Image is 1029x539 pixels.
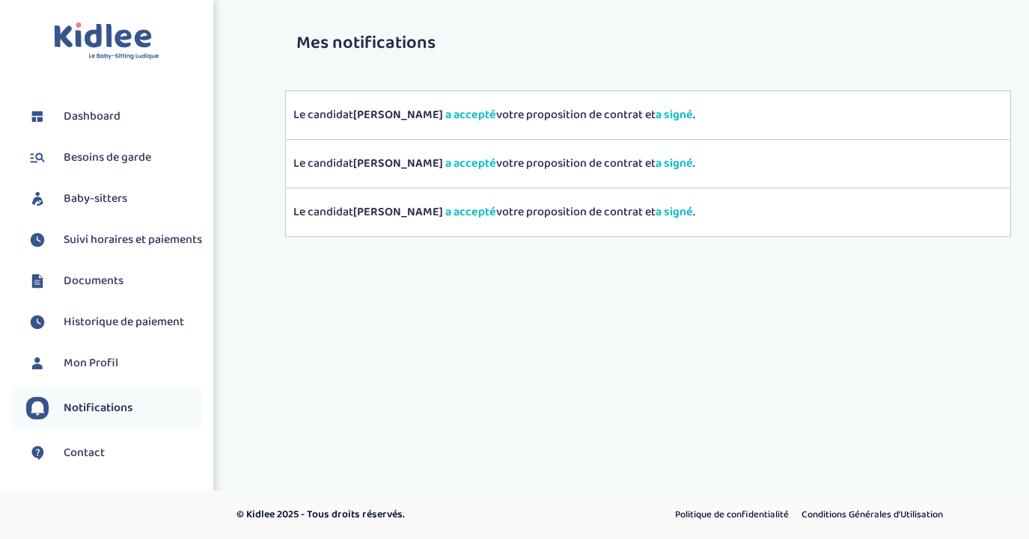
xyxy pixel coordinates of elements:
[26,397,49,419] img: notification.svg
[445,105,496,124] strong: a accepté
[26,105,49,128] img: dashboard.svg
[64,190,127,208] span: Baby-sitters
[656,105,693,124] strong: a signé
[64,149,151,167] span: Besoins de garde
[670,505,794,525] a: Politique de confidentialité
[64,108,120,126] span: Dashboard
[64,444,105,462] span: Contact
[293,106,1003,124] p: Le candidat votre proposition de contrat et .
[26,442,49,464] img: contact.svg
[26,352,202,375] a: Mon Profil
[353,203,443,221] strong: [PERSON_NAME]
[26,147,49,169] img: besoin.svg
[26,311,49,333] img: suivihoraire.svg
[445,154,496,173] strong: a accepté
[54,22,159,61] img: logo.svg
[26,229,49,251] img: suivihoraire.svg
[64,313,184,331] span: Historique de paiement
[26,352,49,375] img: profil.svg
[26,147,202,169] a: Besoins de garde
[26,270,49,292] img: documents.svg
[64,272,123,290] span: Documents
[445,203,496,221] strong: a accepté
[353,154,443,173] strong: [PERSON_NAME]
[64,354,118,372] span: Mon Profil
[26,105,202,128] a: Dashboard
[26,229,202,251] a: Suivi horaires et paiements
[656,203,693,221] strong: a signé
[293,155,1003,173] p: Le candidat votre proposition de contrat et .
[64,399,133,417] span: Notifications
[64,231,202,249] span: Suivi horaires et paiements
[236,507,578,523] p: © Kidlee 2025 - Tous droits réservés.
[26,188,202,210] a: Baby-sitters
[26,397,202,419] a: Notifications
[26,188,49,210] img: babysitters.svg
[296,34,1000,53] h3: Mes notifications
[656,154,693,173] strong: a signé
[26,270,202,292] a: Documents
[293,203,1003,221] p: Le candidat votre proposition de contrat et .
[353,105,443,124] strong: [PERSON_NAME]
[26,311,202,333] a: Historique de paiement
[26,442,202,464] a: Contact
[796,505,948,525] a: Conditions Générales d’Utilisation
